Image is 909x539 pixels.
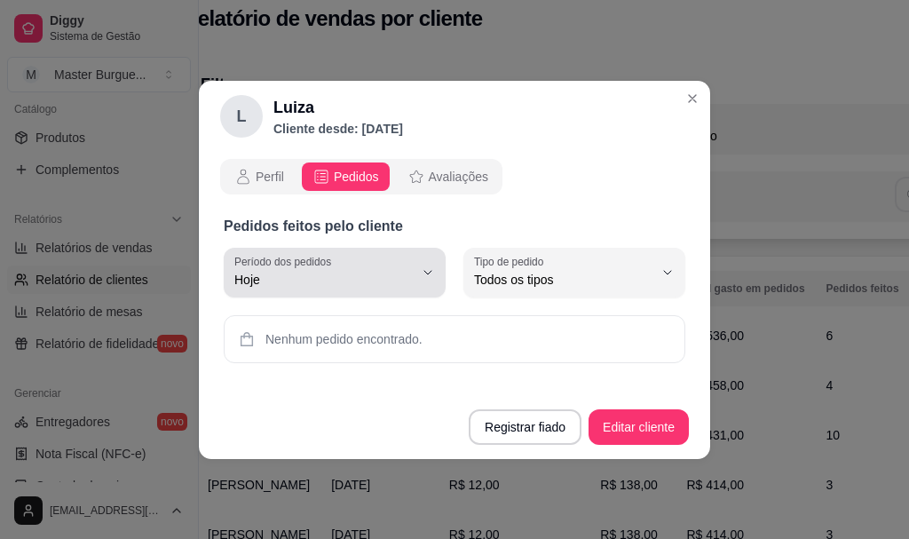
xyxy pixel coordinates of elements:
p: Pedidos feitos pelo cliente [224,216,685,237]
p: Cliente desde: [DATE] [273,120,403,138]
div: opções [220,159,689,194]
button: Close [678,84,707,113]
span: Nenhum pedido encontrado. [265,330,423,348]
button: Tipo de pedidoTodos os tipos [463,248,685,297]
span: shopping [239,331,255,347]
button: Editar cliente [589,409,689,445]
span: Pedidos [334,168,379,186]
div: opções [220,159,502,194]
span: Hoje [234,271,414,289]
span: Perfil [256,168,284,186]
h2: Luiza [273,95,403,120]
span: Todos os tipos [474,271,653,289]
button: Período dos pedidosHoje [224,248,446,297]
label: Período dos pedidos [234,254,337,269]
label: Tipo de pedido [474,254,549,269]
button: Registrar fiado [469,409,581,445]
div: L [220,95,263,138]
span: Avaliações [429,168,488,186]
